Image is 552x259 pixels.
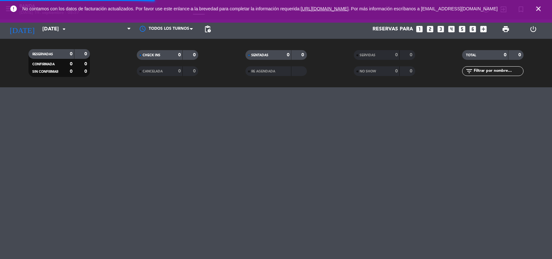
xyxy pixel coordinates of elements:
[360,70,376,73] span: NO SHOW
[143,70,163,73] span: CANCELADA
[301,53,305,57] strong: 0
[426,25,434,33] i: looks_two
[529,25,537,33] i: power_settings_new
[84,69,88,74] strong: 0
[466,54,476,57] span: TOTAL
[437,25,445,33] i: looks_3
[410,53,414,57] strong: 0
[178,69,181,73] strong: 0
[395,69,398,73] strong: 0
[32,53,53,56] span: RESERVADAS
[473,68,523,75] input: Filtrar por nombre...
[143,54,160,57] span: CHECK INS
[518,53,522,57] strong: 0
[32,70,58,73] span: SIN CONFIRMAR
[360,54,375,57] span: SERVIDAS
[479,25,488,33] i: add_box
[349,6,498,11] a: . Por más información escríbanos a [EMAIL_ADDRESS][DOMAIN_NAME]
[447,25,456,33] i: looks_4
[193,53,197,57] strong: 0
[22,6,498,11] span: No contamos con los datos de facturación actualizados. Por favor use este enlance a la brevedad p...
[287,53,289,57] strong: 0
[70,62,72,66] strong: 0
[193,69,197,73] strong: 0
[70,69,72,74] strong: 0
[60,25,68,33] i: arrow_drop_down
[520,19,547,39] div: LOG OUT
[32,63,55,66] span: CONFIRMADA
[415,25,424,33] i: looks_one
[251,70,275,73] span: RE AGENDADA
[84,52,88,56] strong: 0
[502,25,510,33] span: print
[373,26,413,32] span: Reservas para
[301,6,349,11] a: [URL][DOMAIN_NAME]
[70,52,72,56] strong: 0
[5,22,39,36] i: [DATE]
[465,67,473,75] i: filter_list
[204,25,211,33] span: pending_actions
[469,25,477,33] i: looks_6
[410,69,414,73] strong: 0
[535,5,542,13] i: close
[458,25,466,33] i: looks_5
[395,53,398,57] strong: 0
[504,53,506,57] strong: 0
[178,53,181,57] strong: 0
[251,54,268,57] span: SENTADAS
[10,5,17,13] i: error
[84,62,88,66] strong: 0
